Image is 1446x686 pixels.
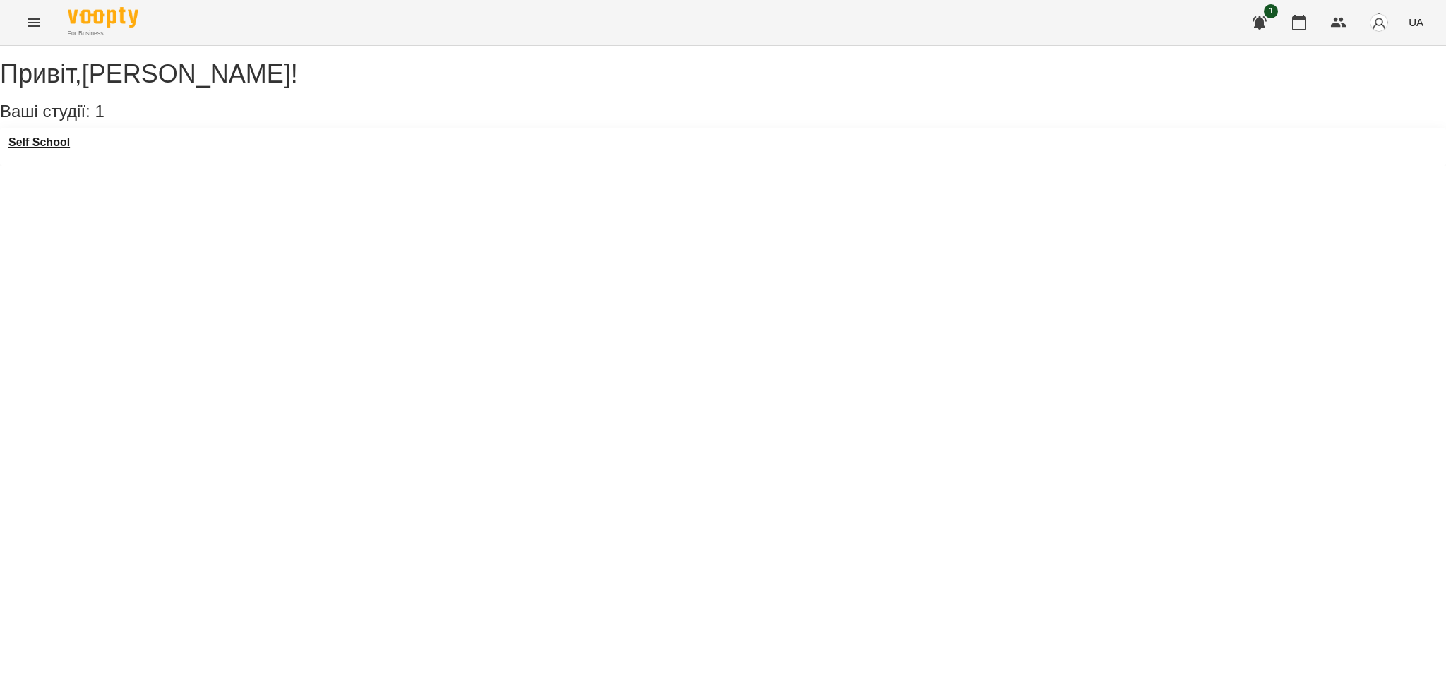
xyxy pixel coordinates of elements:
span: For Business [68,29,138,38]
a: Self School [8,136,70,149]
button: Menu [17,6,51,40]
button: UA [1403,9,1429,35]
span: 1 [1264,4,1278,18]
span: UA [1409,15,1423,30]
img: avatar_s.png [1369,13,1389,32]
img: Voopty Logo [68,7,138,28]
span: 1 [95,102,104,121]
